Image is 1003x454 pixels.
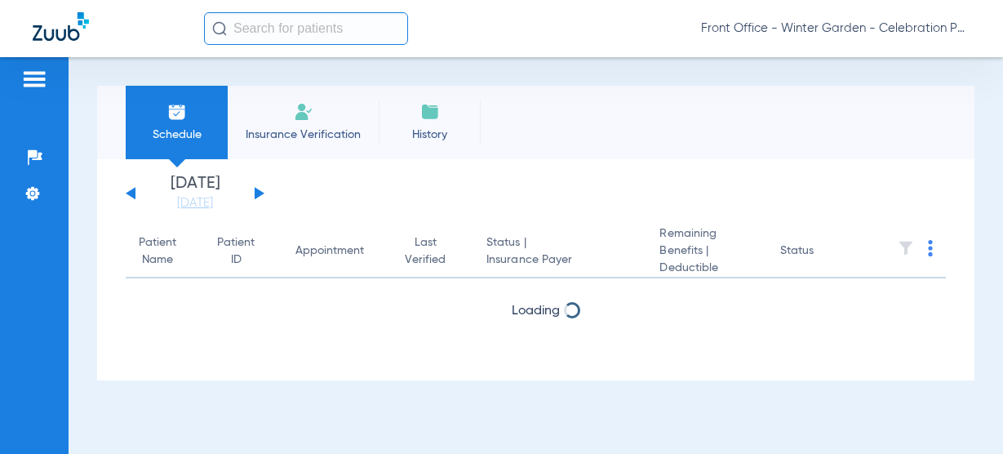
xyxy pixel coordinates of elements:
[294,102,313,122] img: Manual Insurance Verification
[405,234,460,269] div: Last Verified
[486,251,633,269] span: Insurance Payer
[146,176,244,211] li: [DATE]
[420,102,440,122] img: History
[240,127,366,143] span: Insurance Verification
[138,127,215,143] span: Schedule
[139,234,191,269] div: Patient Name
[295,243,364,260] div: Appointment
[167,102,187,122] img: Schedule
[391,127,468,143] span: History
[767,225,877,278] th: Status
[204,12,408,45] input: Search for patients
[898,240,914,256] img: filter.svg
[21,69,47,89] img: hamburger-icon
[928,240,933,256] img: group-dot-blue.svg
[405,234,446,269] div: Last Verified
[139,234,176,269] div: Patient Name
[33,12,89,41] img: Zuub Logo
[217,234,269,269] div: Patient ID
[659,260,754,277] span: Deductible
[512,305,560,318] span: Loading
[212,21,227,36] img: Search Icon
[646,225,767,278] th: Remaining Benefits |
[146,195,244,211] a: [DATE]
[473,225,646,278] th: Status |
[217,234,255,269] div: Patient ID
[701,20,970,37] span: Front Office - Winter Garden - Celebration Pediatric Dentistry
[295,243,379,260] div: Appointment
